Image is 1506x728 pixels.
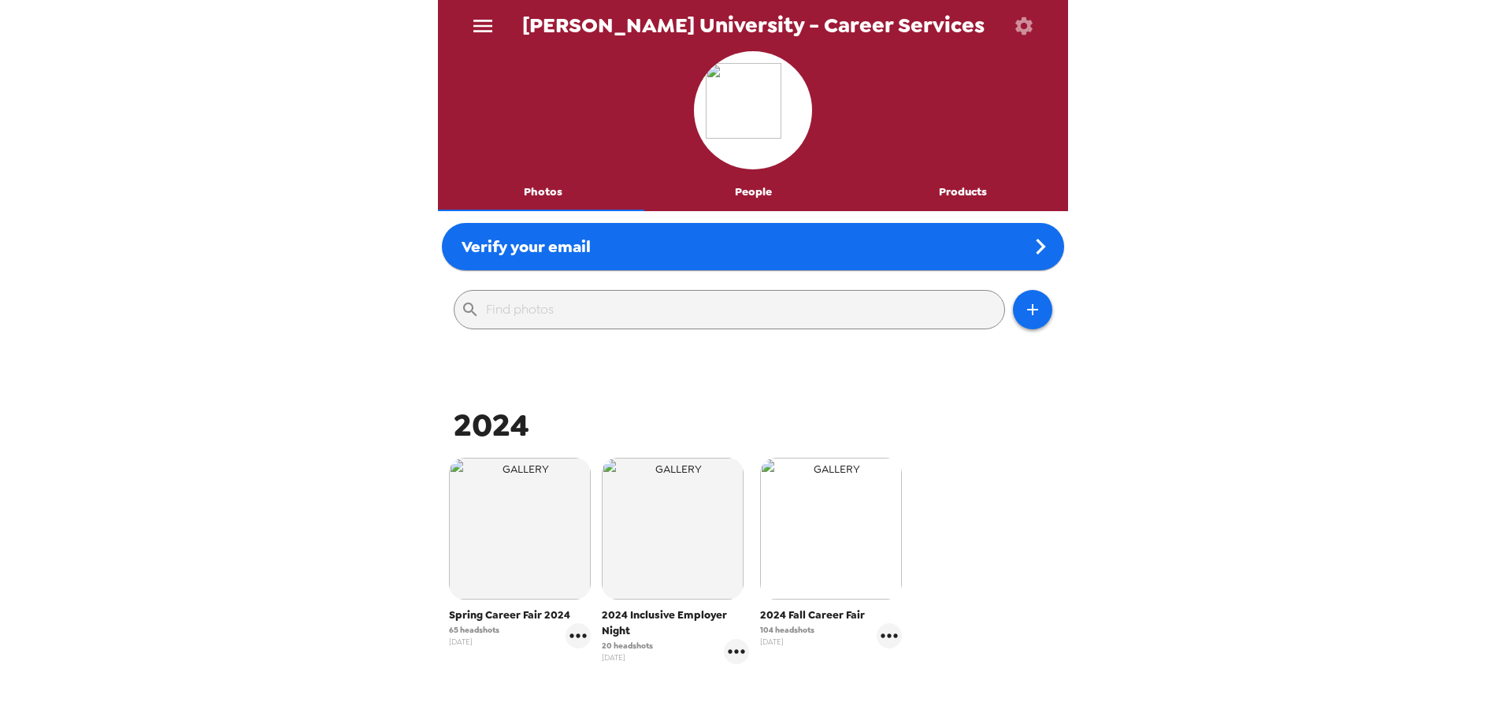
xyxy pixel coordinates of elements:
img: org logo [706,63,800,158]
span: 2024 Inclusive Employer Night [602,607,750,639]
input: Find photos [486,297,998,322]
button: Products [858,173,1068,211]
button: gallery menu [877,623,902,648]
button: People [648,173,859,211]
span: Spring Career Fair 2024 [449,607,591,623]
span: [PERSON_NAME] University - Career Services [522,15,985,36]
span: 20 headshots [602,640,653,652]
span: 104 headshots [760,624,814,636]
img: gallery [602,458,744,600]
span: [DATE] [449,636,499,648]
span: Verify your email [462,236,591,257]
span: 65 headshots [449,624,499,636]
span: 2024 [454,404,529,446]
span: [DATE] [602,652,653,663]
button: Photos [438,173,648,211]
span: 2024 Fall Career Fair [760,607,902,623]
button: gallery menu [724,639,749,664]
span: [DATE] [760,636,814,648]
img: gallery [760,458,902,600]
img: gallery [449,458,591,600]
button: gallery menu [566,623,591,648]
